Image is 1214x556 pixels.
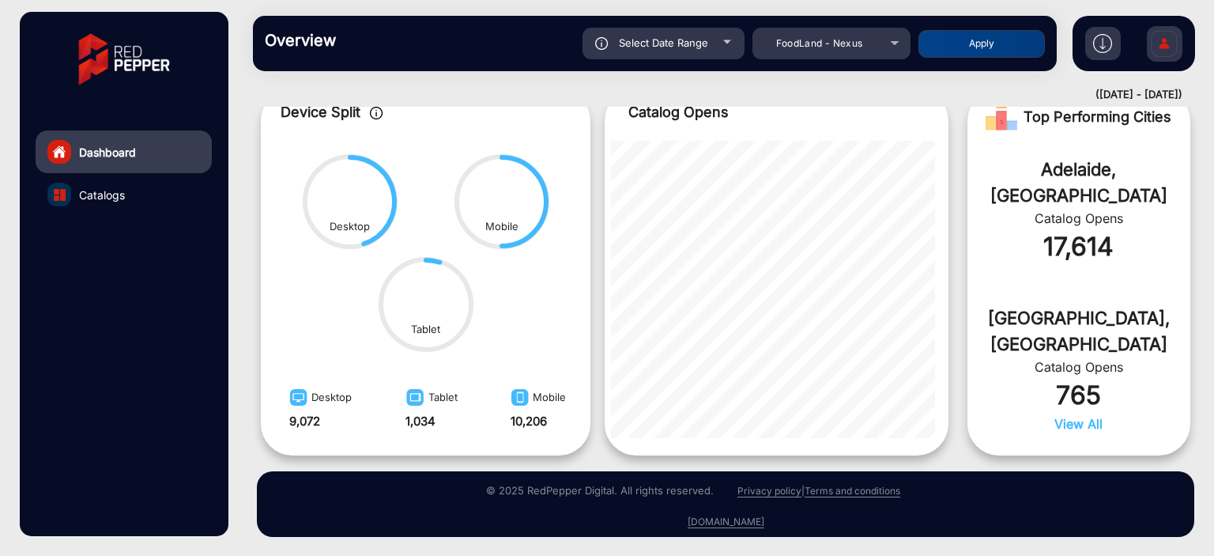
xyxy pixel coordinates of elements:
[405,414,435,429] strong: 1,034
[688,516,764,528] a: [DOMAIN_NAME]
[991,157,1167,209] div: Adelaide, [GEOGRAPHIC_DATA]
[776,37,863,49] span: FoodLand - Nexus
[485,219,518,235] div: Mobile
[330,219,370,235] div: Desktop
[737,485,801,497] a: Privacy policy
[1054,416,1103,432] span: View All
[1054,414,1103,448] button: View All
[486,484,714,497] small: © 2025 RedPepper Digital. All rights reserved.
[265,31,486,50] h3: Overview
[918,30,1045,58] button: Apply
[237,87,1182,103] div: ([DATE] - [DATE])
[79,187,125,203] span: Catalogs
[1024,101,1171,133] span: Top Performing Cities
[801,485,805,497] a: |
[628,101,925,123] p: Catalog Opens
[285,388,311,413] img: image
[285,384,352,413] div: Desktop
[402,384,458,413] div: Tablet
[79,144,136,161] span: Dashboard
[619,36,708,49] span: Select Date Range
[1093,34,1112,53] img: h2download.svg
[507,384,566,413] div: Mobile
[991,209,1167,228] div: Catalog Opens
[52,145,66,159] img: home
[402,388,428,413] img: image
[289,414,320,429] strong: 9,072
[507,388,533,413] img: image
[991,305,1167,357] div: [GEOGRAPHIC_DATA], [GEOGRAPHIC_DATA]
[986,101,1017,133] img: Rank image
[991,228,1167,266] div: 17,614
[1148,18,1181,74] img: Sign%20Up.svg
[36,130,212,173] a: Dashboard
[991,376,1167,414] div: 765
[54,189,66,201] img: catalog
[805,485,900,497] a: Terms and conditions
[281,104,360,120] span: Device Split
[511,414,547,429] strong: 10,206
[67,20,181,99] img: vmg-logo
[411,322,440,338] div: Tablet
[991,357,1167,376] div: Catalog Opens
[36,173,212,216] a: Catalogs
[370,107,383,119] img: icon
[595,37,609,50] img: icon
